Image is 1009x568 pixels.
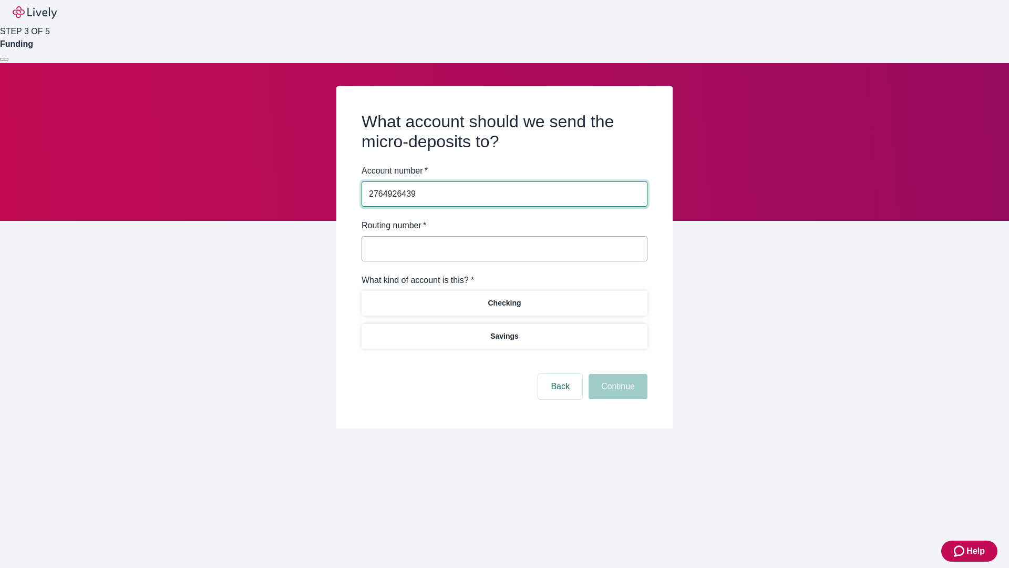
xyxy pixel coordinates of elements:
[538,374,582,399] button: Back
[362,111,647,152] h2: What account should we send the micro-deposits to?
[488,298,521,309] p: Checking
[966,545,985,557] span: Help
[362,324,647,349] button: Savings
[362,291,647,316] button: Checking
[362,165,428,177] label: Account number
[954,545,966,557] svg: Zendesk support icon
[362,274,474,287] label: What kind of account is this? *
[362,219,426,232] label: Routing number
[941,541,997,562] button: Zendesk support iconHelp
[490,331,519,342] p: Savings
[13,6,57,19] img: Lively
